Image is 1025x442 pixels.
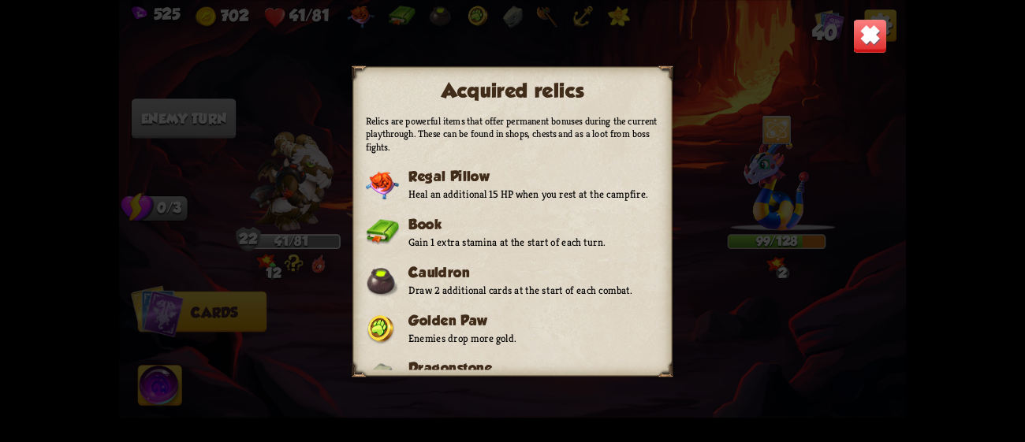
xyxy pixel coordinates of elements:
h3: Regal Pillow [408,168,648,184]
img: Close_Button.png [853,18,888,53]
p: Gain 1 extra stamina at the start of each turn. [408,235,605,248]
p: Draw 2 additional cards at the start of each combat. [408,283,632,296]
h3: Dragonstone [408,360,591,376]
img: Cauldron.png [366,267,398,296]
img: Book.png [366,219,399,245]
p: Relics are powerful items that offer permanent bonuses during the current playthrough. These can ... [366,114,659,153]
h3: Golden Paw [408,312,516,328]
h3: Cauldron [408,264,632,280]
img: GoldenPaw.png [366,315,396,344]
img: Dragonstone.png [366,362,393,392]
h3: Book [408,216,605,232]
h2: Acquired relics [366,80,659,102]
p: Enemies drop more gold. [408,331,516,344]
img: Dragon_Pillow.png [366,171,399,199]
p: Heal an additional 15 HP when you rest at the campfire. [408,188,648,201]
